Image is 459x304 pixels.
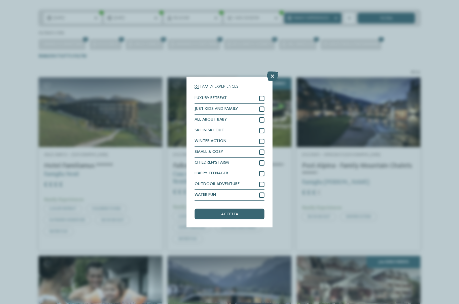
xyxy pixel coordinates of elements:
[195,182,240,186] span: OUTDOOR ADVENTURE
[195,107,238,111] span: JUST KIDS AND FAMILY
[195,118,227,122] span: ALL ABOUT BABY
[195,139,226,143] span: WINTER ACTION
[195,171,228,176] span: HAPPY TEENAGER
[195,193,216,197] span: WATER FUN
[195,161,229,165] span: CHILDREN’S FARM
[195,96,227,100] span: LUXURY RETREAT
[200,85,239,89] span: Family Experiences
[195,150,223,154] span: SMALL & COSY
[221,212,238,217] span: accetta
[195,128,224,133] span: SKI-IN SKI-OUT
